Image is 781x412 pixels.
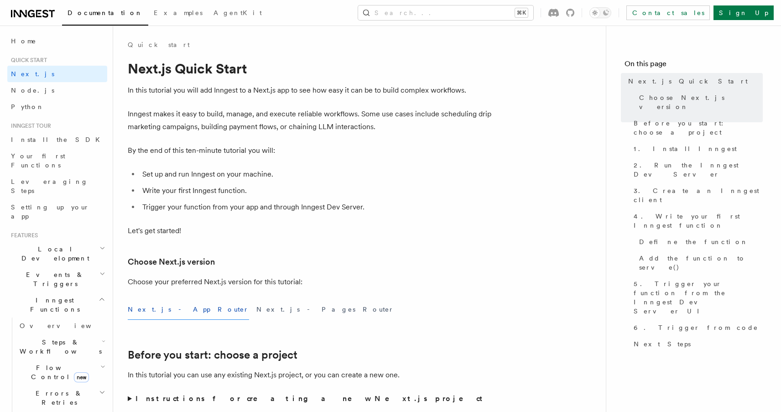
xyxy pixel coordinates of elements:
[11,178,88,194] span: Leveraging Steps
[639,254,763,272] span: Add the function to serve()
[128,84,493,97] p: In this tutorial you will add Inngest to a Next.js app to see how easy it can be to build complex...
[625,58,763,73] h4: On this page
[11,136,105,143] span: Install the SDK
[630,141,763,157] a: 1. Install Inngest
[140,168,493,181] li: Set up and run Inngest on your machine.
[7,66,107,82] a: Next.js
[634,144,737,153] span: 1. Install Inngest
[634,339,691,349] span: Next Steps
[7,99,107,115] a: Python
[11,37,36,46] span: Home
[630,276,763,319] a: 5. Trigger your function from the Inngest Dev Server UI
[16,363,100,381] span: Flow Control
[639,237,748,246] span: Define the function
[634,161,763,179] span: 2. Run the Inngest Dev Server
[11,103,44,110] span: Python
[7,241,107,266] button: Local Development
[630,183,763,208] a: 3. Create an Inngest client
[128,224,493,237] p: Let's get started!
[16,318,107,334] a: Overview
[630,208,763,234] a: 4. Write your first Inngest function
[625,73,763,89] a: Next.js Quick Start
[634,212,763,230] span: 4. Write your first Inngest function
[7,131,107,148] a: Install the SDK
[635,89,763,115] a: Choose Next.js version
[634,119,763,137] span: Before you start: choose a project
[16,334,107,360] button: Steps & Workflows
[7,82,107,99] a: Node.js
[128,299,249,320] button: Next.js - App Router
[639,93,763,111] span: Choose Next.js version
[630,115,763,141] a: Before you start: choose a project
[7,33,107,49] a: Home
[16,338,102,356] span: Steps & Workflows
[128,144,493,157] p: By the end of this ten-minute tutorial you will:
[11,70,54,78] span: Next.js
[515,8,528,17] kbd: ⌘K
[11,152,65,169] span: Your first Functions
[135,394,486,403] strong: Instructions for creating a new Next.js project
[7,199,107,224] a: Setting up your app
[16,385,107,411] button: Errors & Retries
[62,3,148,26] a: Documentation
[7,296,99,314] span: Inngest Functions
[358,5,533,20] button: Search...⌘K
[589,7,611,18] button: Toggle dark mode
[7,57,47,64] span: Quick start
[630,319,763,336] a: 6. Trigger from code
[7,232,38,239] span: Features
[635,250,763,276] a: Add the function to serve()
[7,122,51,130] span: Inngest tour
[7,245,99,263] span: Local Development
[7,270,99,288] span: Events & Triggers
[213,9,262,16] span: AgentKit
[16,389,99,407] span: Errors & Retries
[74,372,89,382] span: new
[128,392,493,405] summary: Instructions for creating a new Next.js project
[148,3,208,25] a: Examples
[128,40,190,49] a: Quick start
[630,336,763,352] a: Next Steps
[128,349,297,361] a: Before you start: choose a project
[635,234,763,250] a: Define the function
[628,77,748,86] span: Next.js Quick Start
[7,292,107,318] button: Inngest Functions
[208,3,267,25] a: AgentKit
[7,148,107,173] a: Your first Functions
[7,266,107,292] button: Events & Triggers
[140,201,493,214] li: Trigger your function from your app and through Inngest Dev Server.
[128,256,215,268] a: Choose Next.js version
[128,369,493,381] p: In this tutorial you can use any existing Next.js project, or you can create a new one.
[11,87,54,94] span: Node.js
[634,279,763,316] span: 5. Trigger your function from the Inngest Dev Server UI
[20,322,114,329] span: Overview
[128,60,493,77] h1: Next.js Quick Start
[713,5,774,20] a: Sign Up
[154,9,203,16] span: Examples
[626,5,710,20] a: Contact sales
[140,184,493,197] li: Write your first Inngest function.
[256,299,394,320] button: Next.js - Pages Router
[16,360,107,385] button: Flow Controlnew
[634,323,758,332] span: 6. Trigger from code
[630,157,763,183] a: 2. Run the Inngest Dev Server
[128,276,493,288] p: Choose your preferred Next.js version for this tutorial:
[68,9,143,16] span: Documentation
[7,173,107,199] a: Leveraging Steps
[634,186,763,204] span: 3. Create an Inngest client
[128,108,493,133] p: Inngest makes it easy to build, manage, and execute reliable workflows. Some use cases include sc...
[11,203,89,220] span: Setting up your app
